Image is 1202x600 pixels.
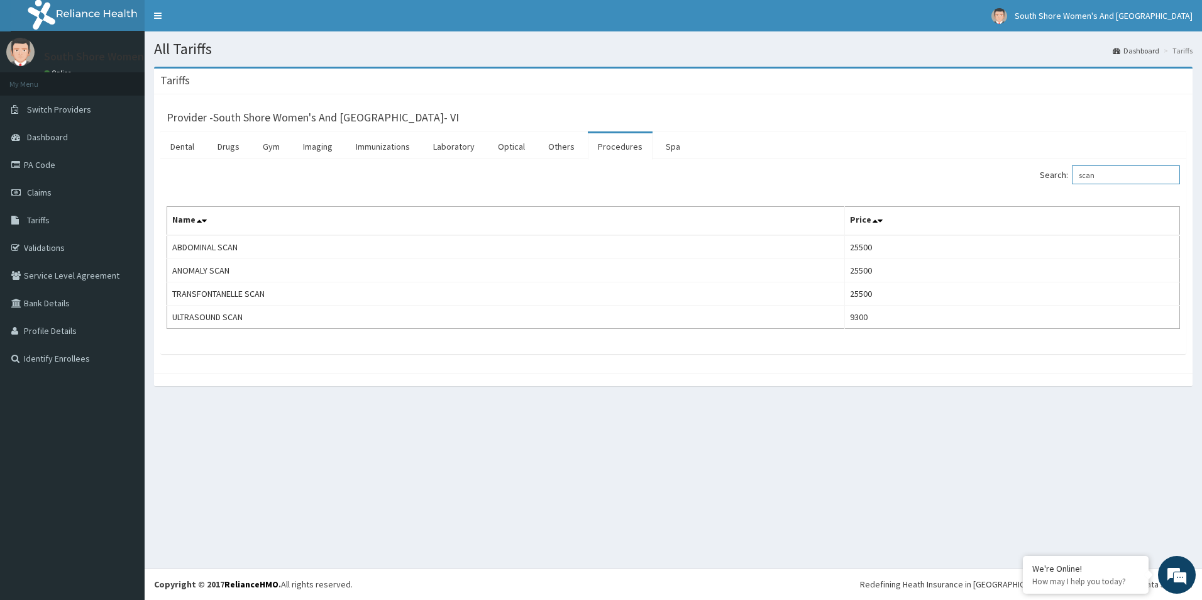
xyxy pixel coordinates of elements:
p: How may I help you today? [1032,576,1139,587]
a: Others [538,133,585,160]
span: Dashboard [27,131,68,143]
a: Spa [656,133,690,160]
td: 25500 [845,282,1180,306]
a: Gym [253,133,290,160]
p: South Shore Women's And [GEOGRAPHIC_DATA] [44,51,280,62]
div: Redefining Heath Insurance in [GEOGRAPHIC_DATA] using Telemedicine and Data Science! [860,578,1193,591]
td: 25500 [845,235,1180,259]
span: Tariffs [27,214,50,226]
li: Tariffs [1161,45,1193,56]
td: ABDOMINAL SCAN [167,235,845,259]
h3: Tariffs [160,75,190,86]
td: 25500 [845,259,1180,282]
td: TRANSFONTANELLE SCAN [167,282,845,306]
th: Price [845,207,1180,236]
a: Dental [160,133,204,160]
label: Search: [1040,165,1180,184]
span: Claims [27,187,52,198]
td: 9300 [845,306,1180,329]
textarea: Type your message and hit 'Enter' [6,343,240,387]
th: Name [167,207,845,236]
footer: All rights reserved. [145,568,1202,600]
div: Minimize live chat window [206,6,236,36]
div: We're Online! [1032,563,1139,574]
a: Optical [488,133,535,160]
a: Immunizations [346,133,420,160]
img: User Image [6,38,35,66]
span: South Shore Women's And [GEOGRAPHIC_DATA] [1015,10,1193,21]
a: Drugs [207,133,250,160]
span: Switch Providers [27,104,91,115]
td: ANOMALY SCAN [167,259,845,282]
h1: All Tariffs [154,41,1193,57]
span: We're online! [73,158,174,286]
img: User Image [991,8,1007,24]
a: Procedures [588,133,653,160]
div: Chat with us now [65,70,211,87]
input: Search: [1072,165,1180,184]
a: Dashboard [1113,45,1159,56]
a: Online [44,69,74,77]
td: ULTRASOUND SCAN [167,306,845,329]
a: RelianceHMO [224,579,278,590]
img: d_794563401_company_1708531726252_794563401 [23,63,51,94]
a: Imaging [293,133,343,160]
strong: Copyright © 2017 . [154,579,281,590]
h3: Provider - South Shore Women's And [GEOGRAPHIC_DATA]- VI [167,112,459,123]
a: Laboratory [423,133,485,160]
